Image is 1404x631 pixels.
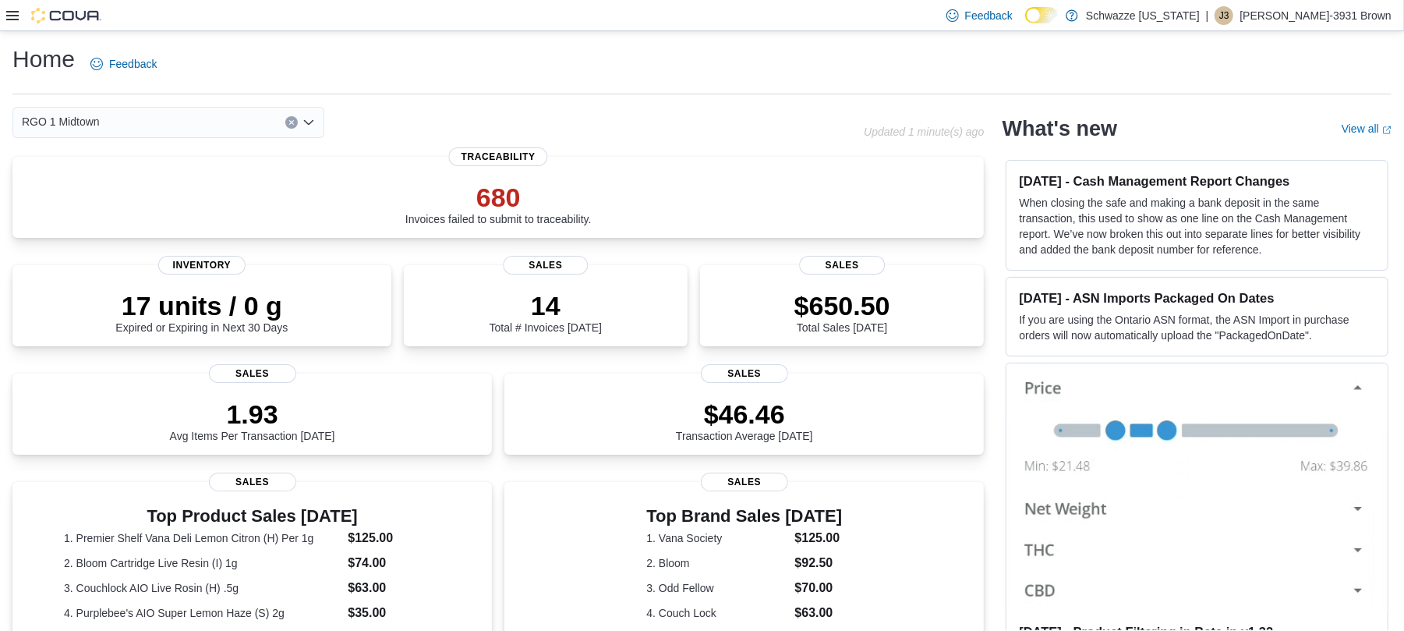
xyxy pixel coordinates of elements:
dt: 1. Vana Society [646,530,788,546]
button: Clear input [285,116,298,129]
span: Sales [701,364,788,383]
div: Avg Items Per Transaction [DATE] [170,399,335,442]
h3: Top Brand Sales [DATE] [646,507,842,526]
dd: $92.50 [795,554,843,573]
p: 17 units / 0 g [115,290,288,321]
p: 680 [405,182,592,213]
p: Updated 1 minute(s) ago [864,126,984,138]
dt: 4. Couch Lock [646,605,788,621]
dt: 3. Couchlock AIO Live Rosin (H) .5g [64,580,341,596]
span: Feedback [109,56,157,72]
p: $650.50 [794,290,890,321]
p: | [1206,6,1209,25]
dd: $125.00 [795,529,843,548]
span: Sales [209,473,296,491]
dd: $70.00 [795,579,843,597]
div: Total # Invoices [DATE] [490,290,602,334]
span: Sales [209,364,296,383]
a: View allExternal link [1342,122,1392,135]
p: Schwazze [US_STATE] [1086,6,1200,25]
div: Javon-3931 Brown [1215,6,1233,25]
h3: [DATE] - Cash Management Report Changes [1019,173,1375,189]
span: J3 [1219,6,1229,25]
p: $46.46 [676,399,813,430]
span: RGO 1 Midtown [22,112,100,131]
dt: 3. Odd Fellow [646,580,788,596]
a: Feedback [84,48,163,80]
span: Feedback [965,8,1013,23]
span: Sales [800,256,885,275]
dt: 2. Bloom [646,555,788,571]
h1: Home [12,44,75,75]
span: Inventory [158,256,246,275]
p: If you are using the Ontario ASN format, the ASN Import in purchase orders will now automatically... [1019,312,1375,343]
span: Sales [503,256,588,275]
dt: 4. Purplebee's AIO Super Lemon Haze (S) 2g [64,605,341,621]
dt: 1. Premier Shelf Vana Deli Lemon Citron (H) Per 1g [64,530,341,546]
div: Transaction Average [DATE] [676,399,813,442]
div: Invoices failed to submit to traceability. [405,182,592,225]
h3: Top Product Sales [DATE] [64,507,440,526]
p: [PERSON_NAME]-3931 Brown [1240,6,1392,25]
h3: [DATE] - ASN Imports Packaged On Dates [1019,290,1375,306]
button: Open list of options [302,116,315,129]
dt: 2. Bloom Cartridge Live Resin (I) 1g [64,555,341,571]
input: Dark Mode [1025,7,1058,23]
dd: $63.00 [348,579,440,597]
p: When closing the safe and making a bank deposit in the same transaction, this used to show as one... [1019,195,1375,257]
span: Traceability [449,147,548,166]
dd: $35.00 [348,604,440,622]
dd: $63.00 [795,604,843,622]
p: 1.93 [170,399,335,430]
dd: $125.00 [348,529,440,548]
h2: What's new [1003,116,1117,141]
div: Total Sales [DATE] [794,290,890,334]
span: Sales [701,473,788,491]
span: Dark Mode [1025,23,1026,24]
div: Expired or Expiring in Next 30 Days [115,290,288,334]
svg: External link [1382,126,1392,135]
img: Cova [31,8,101,23]
dd: $74.00 [348,554,440,573]
p: 14 [490,290,602,321]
